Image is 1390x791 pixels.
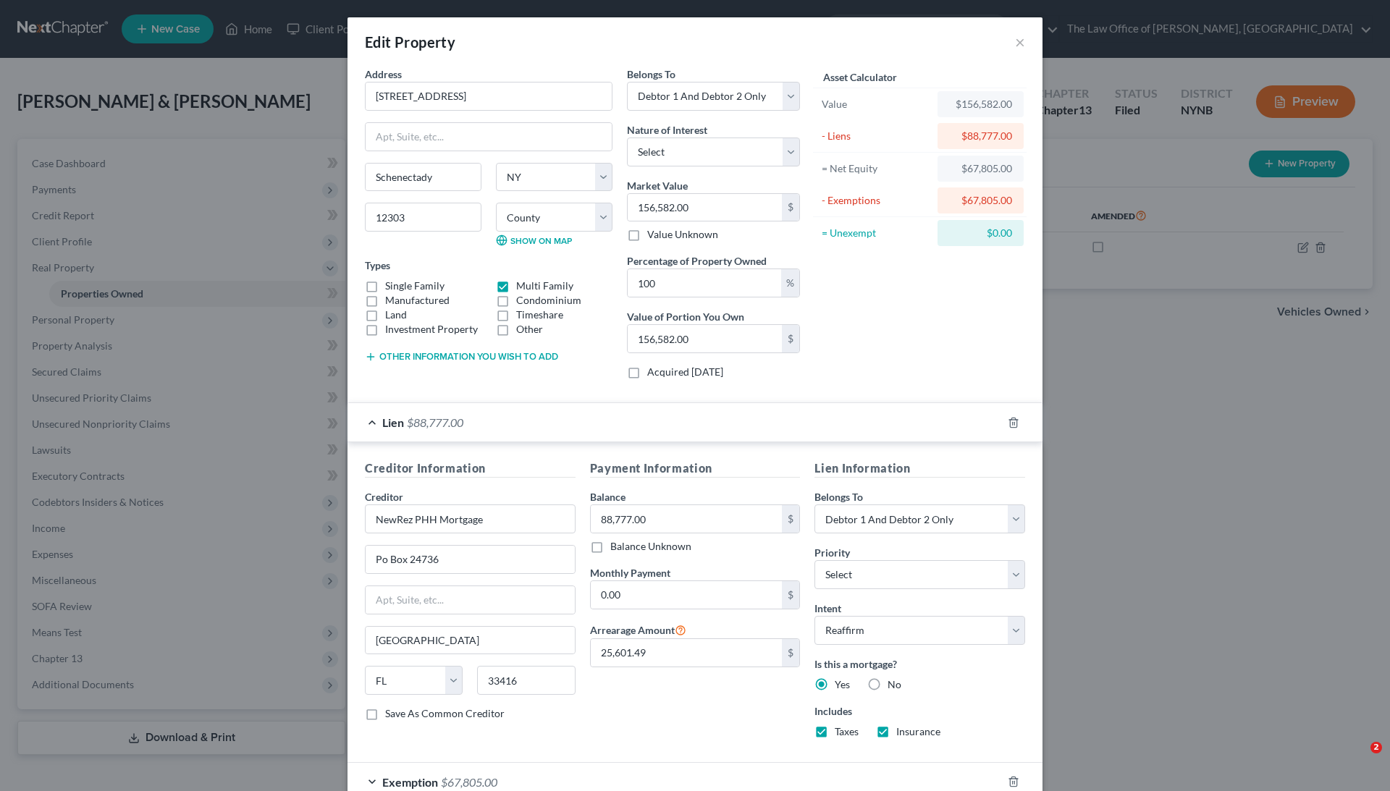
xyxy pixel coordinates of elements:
[627,122,707,138] label: Nature of Interest
[365,504,576,533] input: Search creditor by name...
[385,308,407,322] label: Land
[590,460,801,478] h5: Payment Information
[365,351,558,363] button: Other information you wish to add
[477,666,575,695] input: Enter zip...
[365,32,455,52] div: Edit Property
[366,164,481,191] input: Enter city...
[366,586,575,614] input: Apt, Suite, etc...
[366,546,575,573] input: Enter address...
[782,194,799,221] div: $
[782,639,799,667] div: $
[814,656,1025,672] label: Is this a mortgage?
[949,161,1012,176] div: $67,805.00
[385,279,445,293] label: Single Family
[627,68,675,80] span: Belongs To
[591,581,783,609] input: 0.00
[835,724,859,739] label: Taxes
[782,505,799,533] div: $
[949,97,1012,111] div: $156,582.00
[949,129,1012,143] div: $88,777.00
[407,415,463,429] span: $88,777.00
[366,627,575,654] input: Enter city...
[628,269,781,297] input: 0.00
[627,178,688,193] label: Market Value
[365,491,403,503] span: Creditor
[385,706,505,721] label: Save As Common Creditor
[835,677,850,692] label: Yes
[781,269,799,297] div: %
[814,703,1025,719] label: Includes
[365,258,390,273] label: Types
[516,308,563,322] label: Timeshare
[366,83,612,110] input: Enter address...
[385,293,450,308] label: Manufactured
[590,489,625,504] label: Balance
[365,68,402,80] span: Address
[1015,33,1025,51] button: ×
[591,505,783,533] input: 0.00
[1370,742,1382,753] span: 2
[590,621,686,638] label: Arrearage Amount
[365,460,576,478] h5: Creditor Information
[647,365,723,379] label: Acquired [DATE]
[382,415,404,429] span: Lien
[814,601,841,616] label: Intent
[822,161,931,176] div: = Net Equity
[782,325,799,352] div: $
[628,325,782,352] input: 0.00
[516,293,581,308] label: Condominium
[814,460,1025,478] h5: Lien Information
[365,203,481,232] input: Enter zip...
[591,639,783,667] input: 0.00
[782,581,799,609] div: $
[628,194,782,221] input: 0.00
[822,97,931,111] div: Value
[814,491,863,503] span: Belongs To
[888,677,901,692] label: No
[627,309,744,324] label: Value of Portion You Own
[382,775,438,789] span: Exemption
[822,129,931,143] div: - Liens
[610,539,691,554] label: Balance Unknown
[1341,742,1376,777] iframe: Intercom live chat
[822,226,931,240] div: = Unexempt
[590,565,670,580] label: Monthly Payment
[627,253,767,268] label: Percentage of Property Owned
[516,322,543,337] label: Other
[496,234,572,246] a: Show on Map
[647,227,718,242] label: Value Unknown
[822,193,931,208] div: - Exemptions
[366,123,612,151] input: Apt, Suite, etc...
[516,279,573,293] label: Multi Family
[896,724,940,739] label: Insurance
[385,322,478,337] label: Investment Property
[949,226,1012,240] div: $0.00
[823,69,897,85] label: Asset Calculator
[441,775,497,789] span: $67,805.00
[814,546,850,559] span: Priority
[949,193,1012,208] div: $67,805.00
